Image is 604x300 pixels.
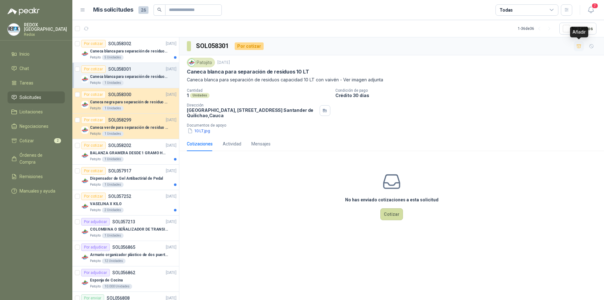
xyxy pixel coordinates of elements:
[20,137,34,144] span: Cotizar
[187,68,309,75] p: Caneca blanca para separación de residuos 10 LT
[187,107,317,118] p: [GEOGRAPHIC_DATA], [STREET_ADDRESS] Santander de Quilichao , Cauca
[8,106,65,118] a: Licitaciones
[102,80,124,85] div: 1 Unidades
[20,152,59,166] span: Órdenes de Compra
[20,65,29,72] span: Chat
[188,59,195,66] img: Company Logo
[20,79,33,86] span: Tareas
[187,93,189,98] p: 1
[187,123,601,128] p: Documentos de apoyo
[24,33,67,36] p: Redox
[251,140,271,147] div: Mensajes
[108,41,131,46] p: SOL058302
[90,208,101,213] p: Patojito
[81,279,89,286] img: Company Logo
[345,196,439,203] h3: No has enviado cotizaciones a esta solicitud
[108,194,131,199] p: SOL057252
[187,128,211,134] button: 10 LT.jpg
[166,66,176,72] p: [DATE]
[570,27,588,37] div: Añadir
[112,245,135,249] p: SOL056865
[90,176,163,182] p: Dispensador de Gel Antibactirial de Pedal
[81,126,89,134] img: Company Logo
[102,208,124,213] div: 2 Unidades
[166,143,176,149] p: [DATE]
[380,208,403,220] button: Cotizar
[8,149,65,168] a: Órdenes de Compra
[108,92,131,97] p: SOL058300
[187,58,215,67] div: Patojito
[81,50,89,57] img: Company Logo
[90,125,168,131] p: Caneca verde para separación de residuo 55 LT
[585,4,596,16] button: 7
[166,244,176,250] p: [DATE]
[500,7,513,14] div: Todas
[102,233,124,238] div: 1 Unidades
[187,103,317,107] p: Dirección
[166,194,176,199] p: [DATE]
[81,75,89,83] img: Company Logo
[187,76,596,83] p: Caneca blanca para separación de residuos capacidad 10 LT con vaivén - Ver imagen adjunta
[8,171,65,183] a: Remisiones
[81,203,89,210] img: Company Logo
[72,266,179,292] a: Por adjudicarSOL056862[DATE] Company LogoEsponja de CocinaPatojito10.000 Unidades
[90,284,101,289] p: Patojito
[196,41,230,51] h3: SOL058301
[81,40,106,47] div: Por cotizar
[90,80,101,85] p: Patojito
[81,91,106,98] div: Por cotizar
[166,168,176,174] p: [DATE]
[335,93,601,98] p: Crédito 30 días
[235,42,264,50] div: Por cotizar
[166,219,176,225] p: [DATE]
[24,23,67,31] p: REDOX [GEOGRAPHIC_DATA]
[81,152,89,159] img: Company Logo
[81,193,106,200] div: Por cotizar
[166,117,176,123] p: [DATE]
[90,55,101,60] p: Patojito
[559,23,596,35] button: No Leídos
[223,140,241,147] div: Actividad
[20,173,43,180] span: Remisiones
[112,220,135,224] p: SOL057213
[20,108,43,115] span: Licitaciones
[81,228,89,236] img: Company Logo
[81,65,106,73] div: Por cotizar
[90,182,101,187] p: Patojito
[90,233,101,238] p: Patojito
[157,8,162,12] span: search
[166,92,176,98] p: [DATE]
[54,138,61,143] span: 2
[8,77,65,89] a: Tareas
[90,150,168,156] p: BALANZA GRAMERA DESDE 1 GRAMO HASTA 5 GRAMOS
[108,169,131,173] p: SOL057917
[72,190,179,215] a: Por cotizarSOL057252[DATE] Company LogoVASELINA X KILOPatojito2 Unidades
[20,94,41,101] span: Solicitudes
[102,284,132,289] div: 10.000 Unidades
[81,142,106,149] div: Por cotizar
[20,51,30,57] span: Inicio
[90,226,168,232] p: COLOMBINA O SEÑALIZADOR DE TRANSITO
[90,252,168,258] p: Armario organizador plástico de dos puertas de acuerdo a la imagen adjunta
[8,63,65,74] a: Chat
[102,259,126,264] div: 12 Unidades
[20,123,48,130] span: Negociaciones
[90,48,168,54] p: Caneca blanca para separación de residuos 121 LT
[8,135,65,147] a: Cotizar2
[8,91,65,103] a: Solicitudes
[81,269,110,276] div: Por adjudicar
[72,63,179,88] a: Por cotizarSOL058301[DATE] Company LogoCaneca blanca para separación de residuos 10 LTPatojito1 U...
[72,165,179,190] a: Por cotizarSOL057917[DATE] Company LogoDispensador de Gel Antibactirial de PedalPatojito1 Unidades
[90,277,123,283] p: Esponja de Cocina
[190,93,210,98] div: Unidades
[187,140,213,147] div: Cotizaciones
[102,106,124,111] div: 1 Unidades
[8,24,20,35] img: Company Logo
[72,139,179,165] a: Por cotizarSOL058202[DATE] Company LogoBALANZA GRAMERA DESDE 1 GRAMO HASTA 5 GRAMOSPatojito1 Unid...
[81,177,89,185] img: Company Logo
[8,48,65,60] a: Inicio
[72,88,179,114] a: Por cotizarSOL058300[DATE] Company LogoCaneca negra para separación de residuo 55 LTPatojito1 Uni...
[591,3,598,9] span: 7
[81,218,110,226] div: Por adjudicar
[102,55,124,60] div: 5 Unidades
